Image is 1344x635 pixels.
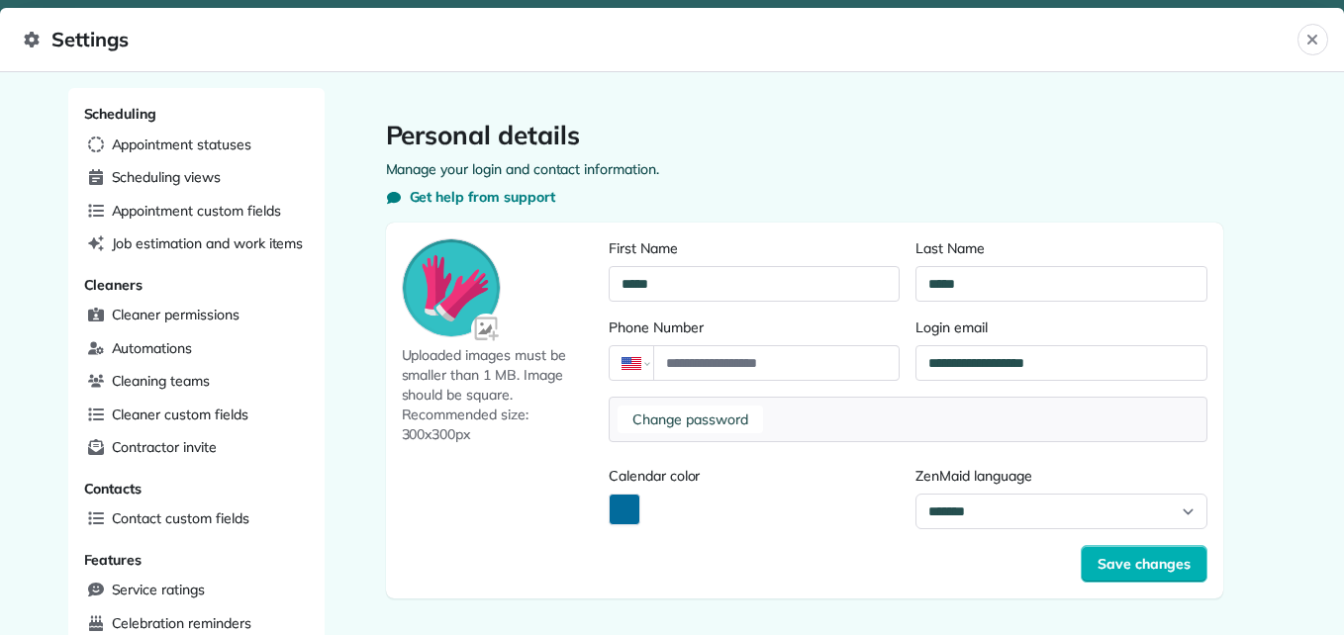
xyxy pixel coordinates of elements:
label: First Name [609,238,900,258]
span: Service ratings [112,580,205,599]
a: Cleaner permissions [80,301,313,330]
button: Close [1297,24,1328,55]
a: Scheduling views [80,163,313,193]
span: Cleaner permissions [112,305,240,324]
span: Contacts [84,480,143,498]
span: Automations [112,338,193,358]
button: Change password [618,406,763,433]
span: Cleaning teams [112,371,210,391]
a: Cleaner custom fields [80,401,313,430]
a: Contact custom fields [80,504,313,534]
span: Uploaded images must be smaller than 1 MB. Image should be square. Recommended size: 300x300px [402,345,602,444]
label: Phone Number [609,317,900,337]
span: Celebration reminders [112,613,251,633]
label: Last Name [915,238,1206,258]
label: Calendar color [609,466,900,486]
span: Settings [24,24,1297,55]
span: Contact custom fields [112,508,249,528]
span: Scheduling views [112,167,221,187]
span: Cleaners [84,276,144,294]
img: Avatar preview [403,239,500,336]
button: Activate Color Picker [609,494,640,525]
a: Job estimation and work items [80,229,313,259]
span: Features [84,551,143,569]
span: Contractor invite [112,437,217,457]
img: Avatar input [471,314,504,346]
p: Manage your login and contact information. [386,159,1223,179]
iframe: Intercom live chat [1277,568,1324,615]
a: Appointment custom fields [80,197,313,227]
a: Service ratings [80,576,313,605]
button: Save changes [1081,545,1207,583]
span: Appointment custom fields [112,201,281,221]
span: Scheduling [84,105,157,123]
span: Job estimation and work items [112,233,304,253]
a: Cleaning teams [80,367,313,397]
a: Automations [80,334,313,364]
span: Appointment statuses [112,135,251,154]
span: Get help from support [410,187,555,207]
a: Appointment statuses [80,131,313,160]
label: ZenMaid language [915,466,1206,486]
a: Contractor invite [80,433,313,463]
span: Save changes [1098,554,1191,574]
button: Get help from support [386,187,555,207]
label: Login email [915,317,1206,337]
span: Cleaner custom fields [112,405,248,424]
h1: Personal details [386,120,1223,151]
